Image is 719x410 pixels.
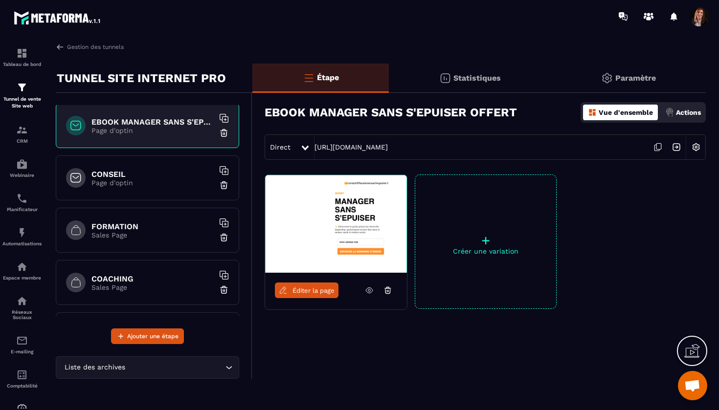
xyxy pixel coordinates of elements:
[667,138,686,156] img: arrow-next.bcc2205e.svg
[219,180,229,190] img: trash
[265,106,517,119] h3: EBOOK MANAGER SANS S'EPUISER OFFERT
[2,254,42,288] a: automationsautomationsEspace membre
[2,383,42,388] p: Comptabilité
[111,328,184,344] button: Ajouter une étape
[2,241,42,246] p: Automatisations
[439,72,451,84] img: stats.20deebd0.svg
[127,331,179,341] span: Ajouter une étape
[91,170,214,179] h6: CONSEIL
[91,117,214,127] h6: EBOOK MANAGER SANS S'EPUISER OFFERT
[2,309,42,320] p: Réseaux Sociaux
[315,143,388,151] a: [URL][DOMAIN_NAME]
[2,151,42,185] a: automationsautomationsWebinaire
[91,231,214,239] p: Sales Page
[16,47,28,59] img: formation
[2,74,42,117] a: formationformationTunnel de vente Site web
[91,283,214,291] p: Sales Page
[292,287,335,294] span: Éditer la page
[303,72,315,84] img: bars-o.4a397970.svg
[62,362,127,373] span: Liste des archives
[415,234,556,247] p: +
[2,117,42,151] a: formationformationCRM
[16,124,28,136] img: formation
[615,73,656,83] p: Paramètre
[2,327,42,362] a: emailemailE-mailing
[2,349,42,354] p: E-mailing
[56,43,65,51] img: arrow
[270,143,291,151] span: Direct
[91,222,214,231] h6: FORMATION
[415,247,556,255] p: Créer une variation
[2,288,42,327] a: social-networksocial-networkRéseaux Sociaux
[219,128,229,138] img: trash
[2,362,42,396] a: accountantaccountantComptabilité
[16,227,28,238] img: automations
[127,362,223,373] input: Search for option
[453,73,501,83] p: Statistiques
[601,72,613,84] img: setting-gr.5f69749f.svg
[2,40,42,74] a: formationformationTableau de bord
[16,261,28,273] img: automations
[56,43,124,51] a: Gestion des tunnels
[599,108,653,116] p: Vue d'ensemble
[219,233,229,242] img: trash
[275,282,338,298] a: Éditer la page
[687,138,705,156] img: setting-w.858f3a88.svg
[2,96,42,109] p: Tunnel de vente Site web
[16,295,28,307] img: social-network
[678,371,707,400] div: Ouvrir le chat
[91,179,214,187] p: Page d'optin
[2,62,42,67] p: Tableau de bord
[16,369,28,381] img: accountant
[588,108,597,117] img: dashboard-orange.40269519.svg
[91,127,214,134] p: Page d'optin
[16,335,28,346] img: email
[676,108,701,116] p: Actions
[56,356,239,379] div: Search for option
[57,68,226,88] p: TUNNEL SITE INTERNET PRO
[219,285,229,295] img: trash
[665,108,674,117] img: actions.d6e523a2.png
[91,274,214,283] h6: COACHING
[16,193,28,204] img: scheduler
[2,275,42,281] p: Espace membre
[16,82,28,93] img: formation
[2,207,42,212] p: Planificateur
[2,173,42,178] p: Webinaire
[2,185,42,219] a: schedulerschedulerPlanificateur
[16,158,28,170] img: automations
[265,175,407,273] img: image
[317,73,339,82] p: Étape
[2,219,42,254] a: automationsautomationsAutomatisations
[14,9,102,26] img: logo
[2,138,42,144] p: CRM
